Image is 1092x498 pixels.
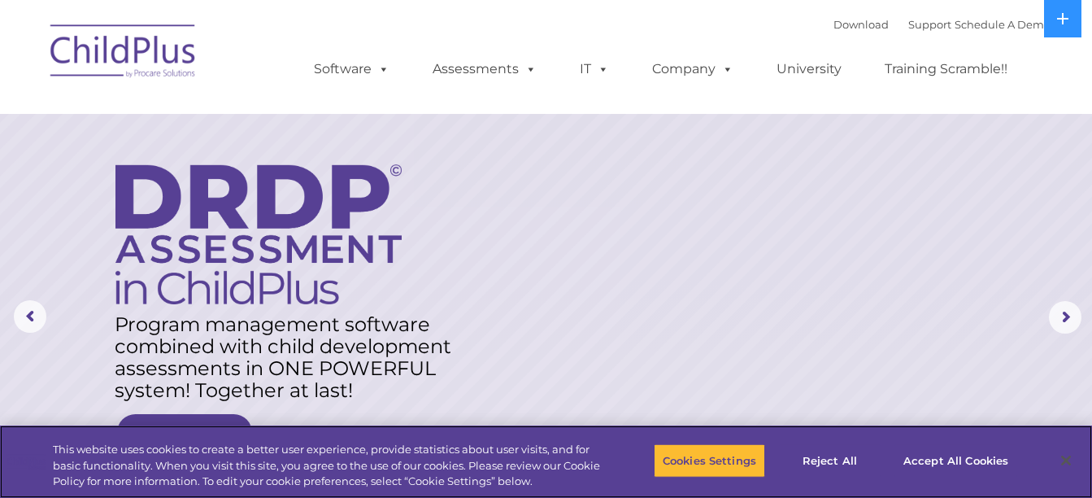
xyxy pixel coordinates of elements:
a: Software [298,53,406,85]
a: Support [908,18,951,31]
a: University [760,53,858,85]
span: Phone number [226,174,295,186]
button: Accept All Cookies [894,443,1017,478]
div: This website uses cookies to create a better user experience, provide statistics about user visit... [53,442,601,490]
button: Cookies Settings [654,443,765,478]
button: Reject All [779,443,881,478]
a: Company [636,53,750,85]
a: Assessments [416,53,553,85]
a: IT [563,53,625,85]
img: DRDP Assessment in ChildPlus [115,164,402,304]
span: Last name [226,107,276,120]
button: Close [1048,443,1084,478]
img: ChildPlus by Procare Solutions [42,13,205,94]
a: Download [833,18,889,31]
a: Schedule A Demo [955,18,1051,31]
font: | [833,18,1051,31]
rs-layer: Program management software combined with child development assessments in ONE POWERFUL system! T... [115,313,464,401]
a: Learn More [117,414,252,451]
a: Training Scramble!! [868,53,1024,85]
